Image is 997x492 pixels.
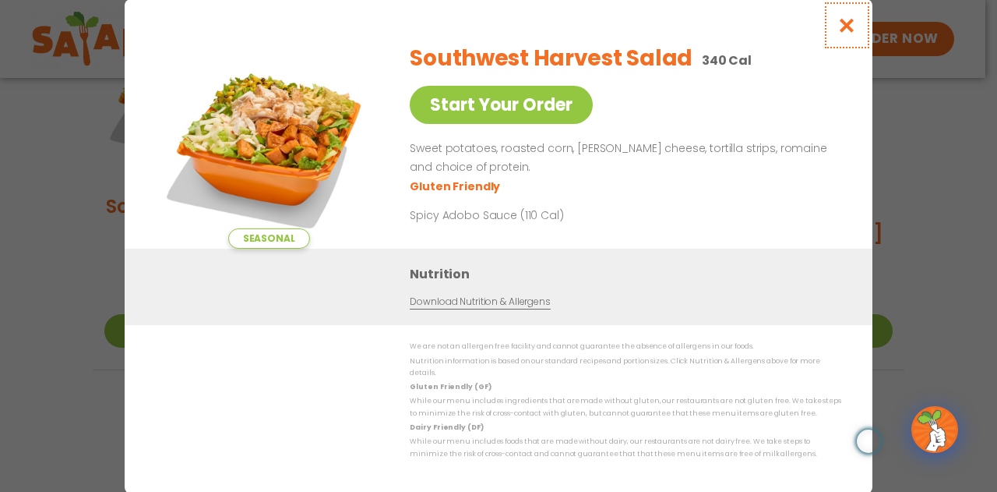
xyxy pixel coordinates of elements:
img: Featured product photo for Southwest Harvest Salad [160,30,378,249]
p: 340 Cal [702,51,752,70]
h2: Southwest Harvest Salad [410,42,692,75]
p: While our menu includes foods that are made without dairy, our restaurants are not dairy free. We... [410,436,841,460]
p: Spicy Adobo Sauce (110 Cal) [410,207,698,223]
p: We are not an allergen free facility and cannot guarantee the absence of allergens in our foods. [410,341,841,352]
span: Seasonal [228,228,310,249]
img: wpChatIcon [913,408,956,451]
p: Sweet potatoes, roasted corn, [PERSON_NAME] cheese, tortilla strips, romaine and choice of protein. [410,140,835,177]
p: Nutrition information is based on our standard recipes and portion sizes. Click Nutrition & Aller... [410,355,841,379]
strong: Dairy Friendly (DF) [410,423,483,432]
h3: Nutrition [410,264,849,284]
p: While our menu includes ingredients that are made without gluten, our restaurants are not gluten ... [410,395,841,419]
strong: Gluten Friendly (GF) [410,382,491,391]
li: Gluten Friendly [410,178,502,194]
a: Download Nutrition & Allergens [410,295,550,310]
a: Start Your Order [410,86,593,124]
